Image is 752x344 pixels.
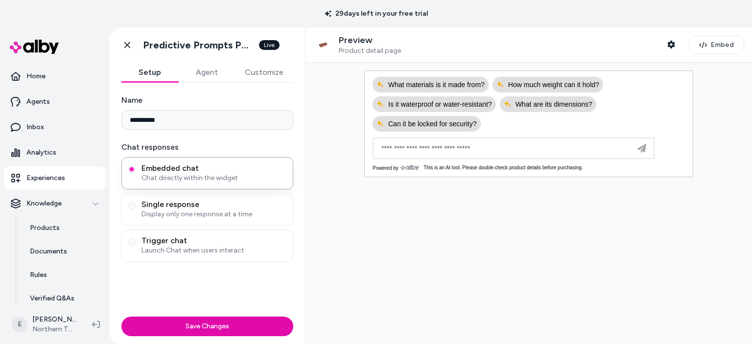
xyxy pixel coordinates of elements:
[313,35,333,55] img: Government Surplus 25in. Rocket Box, Low Profile
[4,90,106,114] a: Agents
[339,46,401,55] span: Product detail page
[141,200,287,209] span: Single response
[26,173,65,183] p: Experiences
[141,173,287,183] span: Chat directly within the widget
[20,216,106,240] a: Products
[30,247,67,256] p: Documents
[128,165,136,173] button: Embedded chatChat directly within the widget
[319,9,434,19] p: 29 days left in your free trial
[4,65,106,88] a: Home
[128,202,136,209] button: Single responseDisplay only one response at a time
[339,35,401,46] p: Preview
[121,94,293,106] label: Name
[689,36,744,54] button: Embed
[26,148,56,158] p: Analytics
[141,236,287,246] span: Trigger chat
[178,63,235,82] button: Agent
[121,317,293,336] button: Save Changes
[26,199,62,208] p: Knowledge
[4,166,106,190] a: Experiences
[143,39,253,51] h1: Predictive Prompts PDP
[12,317,27,332] span: E
[4,115,106,139] a: Inbox
[30,223,60,233] p: Products
[30,270,47,280] p: Rules
[26,97,50,107] p: Agents
[4,141,106,164] a: Analytics
[26,122,44,132] p: Inbox
[235,63,293,82] button: Customize
[121,63,178,82] button: Setup
[20,287,106,310] a: Verified Q&As
[26,71,46,81] p: Home
[141,246,287,255] span: Launch Chat when users interact
[6,309,84,340] button: E[PERSON_NAME]Northern Tool
[711,40,734,50] span: Embed
[259,40,280,50] div: Live
[121,141,293,153] label: Chat responses
[20,263,106,287] a: Rules
[32,315,76,324] p: [PERSON_NAME]
[20,240,106,263] a: Documents
[141,163,287,173] span: Embedded chat
[128,238,136,246] button: Trigger chatLaunch Chat when users interact
[30,294,74,303] p: Verified Q&As
[141,209,287,219] span: Display only one response at a time
[32,324,76,334] span: Northern Tool
[10,40,59,54] img: alby Logo
[4,192,106,215] button: Knowledge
